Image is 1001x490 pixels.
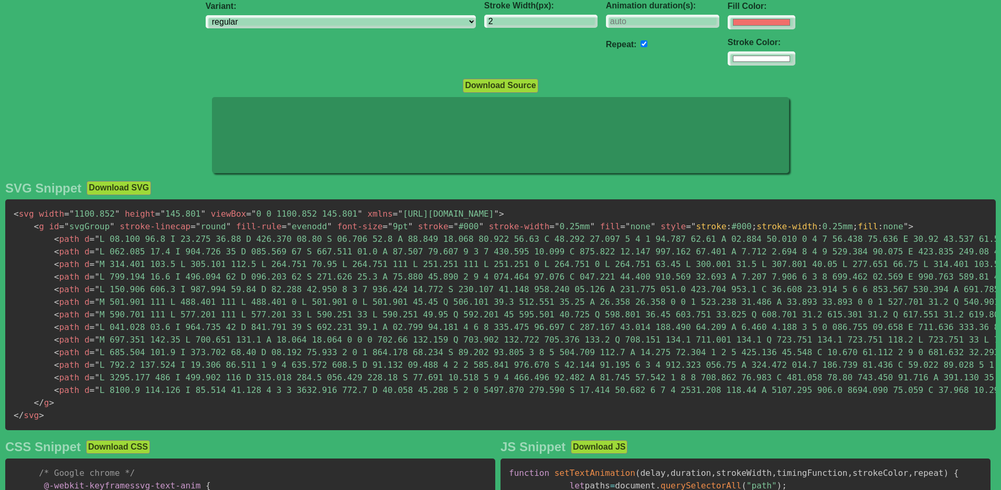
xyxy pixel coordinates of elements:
[90,322,95,332] span: =
[357,209,363,219] span: "
[54,347,59,357] span: <
[661,221,686,231] span: style
[54,259,79,269] span: path
[817,221,823,231] span: :
[54,247,79,257] span: path
[90,347,95,357] span: =
[382,221,388,231] span: =
[94,297,100,307] span: "
[49,221,59,231] span: id
[120,221,190,231] span: stroke-linecap
[711,468,716,478] span: ,
[757,221,817,231] span: stroke-width
[190,221,196,231] span: =
[641,40,647,47] input: auto
[449,221,484,231] span: #000
[94,385,100,395] span: "
[635,468,641,478] span: (
[54,297,79,307] span: path
[463,79,538,92] button: Download Source
[110,221,115,231] span: "
[858,221,878,231] span: fill
[728,2,795,11] label: Fill Color:
[453,221,459,231] span: "
[509,468,549,478] span: function
[449,221,454,231] span: =
[606,15,719,28] input: auto
[620,221,625,231] span: =
[367,209,392,219] span: xmlns
[90,360,95,370] span: =
[908,468,913,478] span: ,
[14,410,24,420] span: </
[94,234,100,244] span: "
[201,209,206,219] span: "
[64,209,69,219] span: =
[494,209,499,219] span: "
[90,234,95,244] span: =
[125,209,155,219] span: height
[246,209,363,219] span: 0 0 1100.852 145.801
[94,335,100,345] span: "
[54,247,59,257] span: <
[54,385,59,395] span: <
[286,221,292,231] span: "
[59,221,115,231] span: svgGroup
[94,259,100,269] span: "
[590,221,595,231] span: "
[549,221,595,231] span: 0.25mm
[54,360,59,370] span: <
[90,335,95,345] span: =
[640,468,943,478] span: delay duration strokeWidth timingFunction strokeColor repeat
[282,221,332,231] span: evenodd
[54,310,59,319] span: <
[393,209,398,219] span: =
[398,209,403,219] span: "
[155,209,161,219] span: =
[64,221,69,231] span: "
[34,398,44,408] span: </
[84,272,90,282] span: d
[54,322,79,332] span: path
[954,468,959,478] span: {
[500,440,566,454] h2: JS Snippet
[666,468,671,478] span: ,
[5,440,81,454] h2: CSS Snippet
[84,347,90,357] span: d
[54,234,79,244] span: path
[600,221,621,231] span: fill
[90,247,95,257] span: =
[499,209,504,219] span: >
[752,221,757,231] span: ;
[86,440,150,454] button: Download CSS
[84,284,90,294] span: d
[34,221,39,231] span: <
[196,221,201,231] span: "
[115,209,120,219] span: "
[90,385,95,395] span: =
[727,221,732,231] span: :
[878,221,883,231] span: :
[84,322,90,332] span: d
[251,209,257,219] span: "
[14,209,19,219] span: <
[94,347,100,357] span: "
[388,221,393,231] span: "
[84,234,90,244] span: d
[94,360,100,370] span: "
[94,310,100,319] span: "
[90,284,95,294] span: =
[160,209,165,219] span: "
[903,221,909,231] span: "
[84,310,90,319] span: d
[236,221,282,231] span: fill-rule
[418,221,449,231] span: stroke
[69,209,74,219] span: "
[478,221,484,231] span: "
[90,310,95,319] span: =
[606,40,637,49] label: Repeat:
[555,468,635,478] span: setTextAnimation
[54,360,79,370] span: path
[772,468,777,478] span: ,
[54,284,79,294] span: path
